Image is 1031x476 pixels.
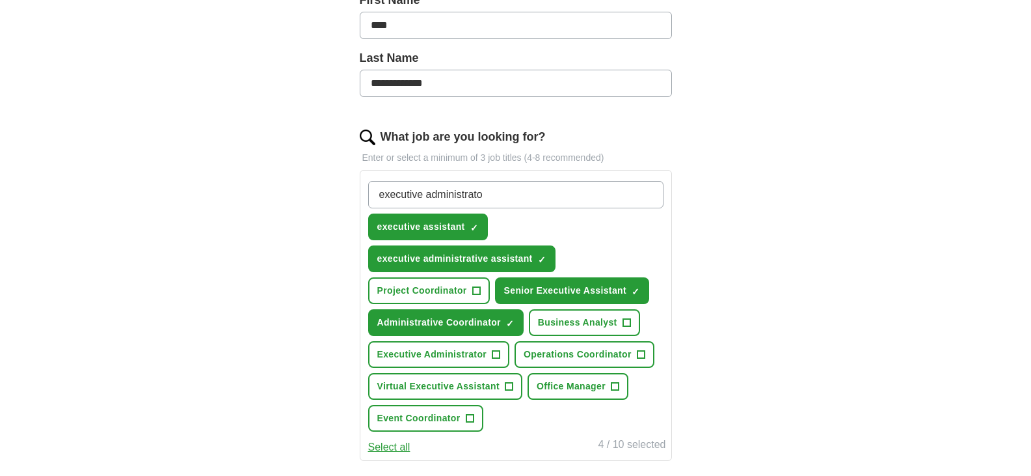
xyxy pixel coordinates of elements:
span: executive administrative assistant [377,252,533,266]
span: Executive Administrator [377,348,487,361]
span: Business Analyst [538,316,617,329]
button: Event Coordinator [368,405,483,432]
span: ✓ [632,287,639,297]
button: Operations Coordinator [515,341,654,368]
span: Senior Executive Assistant [504,284,626,298]
span: ✓ [506,318,514,329]
label: What job are you looking for? [381,128,546,146]
button: Administrative Coordinator✓ [368,309,524,336]
button: Office Manager [528,373,628,400]
label: Last Name [360,49,672,67]
button: executive assistant✓ [368,214,488,240]
span: Administrative Coordinator [377,316,501,329]
button: Select all [368,440,410,455]
button: Senior Executive Assistant✓ [495,277,649,304]
span: Operations Coordinator [524,348,632,361]
span: Event Coordinator [377,412,461,425]
button: Executive Administrator [368,341,510,368]
div: 4 / 10 selected [598,437,665,455]
button: Business Analyst [529,309,640,336]
span: executive assistant [377,220,465,234]
button: executive administrative assistant✓ [368,245,556,272]
img: search.png [360,130,375,145]
span: Office Manager [537,380,606,393]
span: ✓ [470,223,478,233]
button: Virtual Executive Assistant [368,373,522,400]
span: Project Coordinator [377,284,467,298]
span: Virtual Executive Assistant [377,380,500,393]
p: Enter or select a minimum of 3 job titles (4-8 recommended) [360,151,672,165]
input: Type a job title and press enter [368,181,663,208]
span: ✓ [538,255,546,265]
button: Project Coordinator [368,277,490,304]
